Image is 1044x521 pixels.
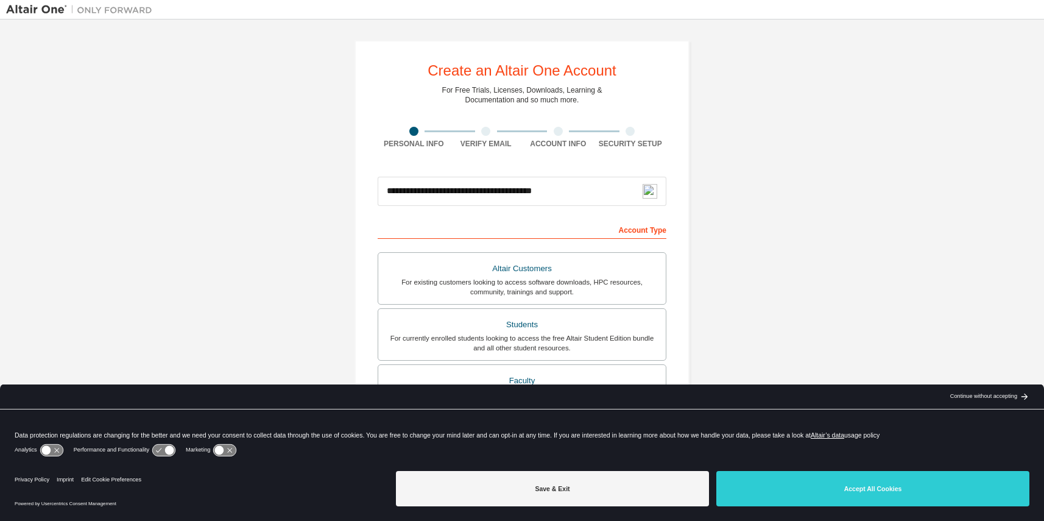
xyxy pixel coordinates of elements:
[643,184,657,199] img: npw-badge-icon.svg
[386,333,658,353] div: For currently enrolled students looking to access the free Altair Student Edition bundle and all ...
[386,277,658,297] div: For existing customers looking to access software downloads, HPC resources, community, trainings ...
[522,139,594,149] div: Account Info
[378,139,450,149] div: Personal Info
[386,316,658,333] div: Students
[594,139,667,149] div: Security Setup
[6,4,158,16] img: Altair One
[378,219,666,239] div: Account Type
[442,85,602,105] div: For Free Trials, Licenses, Downloads, Learning & Documentation and so much more.
[386,260,658,277] div: Altair Customers
[386,372,658,389] div: Faculty
[428,63,616,78] div: Create an Altair One Account
[450,139,523,149] div: Verify Email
